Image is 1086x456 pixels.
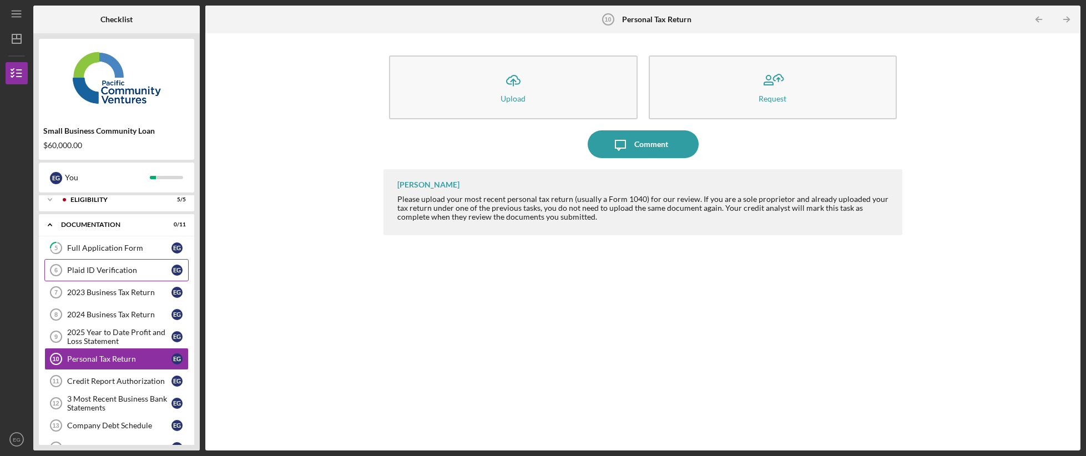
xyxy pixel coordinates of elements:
a: 72023 Business Tax ReturnEG [44,281,189,303]
a: 11Credit Report AuthorizationEG [44,370,189,392]
div: E G [171,353,183,364]
a: 82024 Business Tax ReturnEG [44,303,189,326]
div: You [65,168,150,187]
div: 3 Most Recent Business Bank Statements [67,394,171,412]
div: Eligibility [70,196,158,203]
img: Product logo [39,44,194,111]
div: E G [171,287,183,298]
tspan: 10 [604,16,611,23]
tspan: 8 [54,311,58,318]
div: Full Application Form [67,244,171,252]
div: Comment [634,130,668,158]
div: 5 / 5 [166,196,186,203]
a: 123 Most Recent Business Bank StatementsEG [44,392,189,414]
div: E G [171,376,183,387]
div: E G [171,242,183,254]
button: Request [649,55,897,119]
div: Upload [501,94,526,103]
div: Plaid ID Verification [67,266,171,275]
div: E G [171,442,183,453]
button: Upload [389,55,637,119]
div: 0 / 11 [166,221,186,228]
tspan: 11 [52,378,59,384]
div: [PERSON_NAME] [397,180,459,189]
div: E G [50,172,62,184]
text: EG [13,437,21,443]
div: E G [171,309,183,320]
div: Documentation [61,221,158,228]
div: Request [759,94,786,103]
div: 2024 Business Tax Return [67,310,171,319]
a: 6Plaid ID VerificationEG [44,259,189,281]
tspan: 14 [52,444,59,451]
tspan: 7 [54,289,58,296]
tspan: 5 [54,245,58,252]
div: $60,000.00 [43,141,190,150]
div: Please upload your most recent personal tax return (usually a Form 1040) for our review. If you a... [397,195,891,221]
tspan: 9 [54,333,58,340]
div: Business Advising Form [67,443,171,452]
b: Checklist [100,15,133,24]
b: Personal Tax Return [622,15,691,24]
tspan: 6 [54,267,58,273]
a: 13Company Debt ScheduleEG [44,414,189,437]
div: E G [171,331,183,342]
div: E G [171,265,183,276]
a: 5Full Application FormEG [44,237,189,259]
button: EG [6,428,28,450]
button: Comment [588,130,699,158]
tspan: 13 [52,422,59,429]
div: Credit Report Authorization [67,377,171,386]
a: 10Personal Tax ReturnEG [44,348,189,370]
div: Small Business Community Loan [43,126,190,135]
div: 2023 Business Tax Return [67,288,171,297]
div: 2025 Year to Date Profit and Loss Statement [67,328,171,346]
div: Personal Tax Return [67,354,171,363]
div: E G [171,420,183,431]
a: 92025 Year to Date Profit and Loss StatementEG [44,326,189,348]
div: E G [171,398,183,409]
tspan: 12 [52,400,59,407]
tspan: 10 [52,356,59,362]
div: Company Debt Schedule [67,421,171,430]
